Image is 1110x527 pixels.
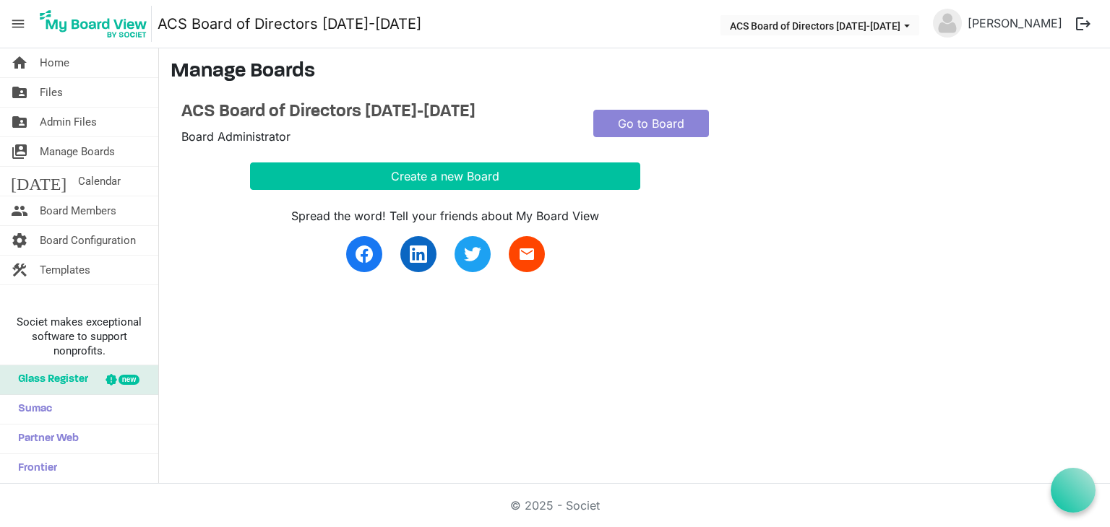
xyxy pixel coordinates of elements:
span: [DATE] [11,167,66,196]
img: facebook.svg [356,245,373,263]
span: folder_shared [11,108,28,136]
span: email [518,245,535,263]
a: [PERSON_NAME] [962,9,1068,38]
button: Create a new Board [250,162,640,190]
span: Sumac [11,395,52,424]
span: Calendar [78,167,121,196]
span: Files [40,78,63,107]
img: twitter.svg [464,245,481,263]
a: ACS Board of Directors [DATE]-[DATE] [181,102,572,123]
span: settings [11,226,28,255]
span: Board Members [40,196,116,225]
span: construction [11,256,28,284]
div: Spread the word! Tell your friends about My Board View [250,207,640,225]
a: email [509,236,545,272]
span: Glass Register [11,365,88,394]
span: switch_account [11,137,28,166]
a: Go to Board [593,110,709,137]
button: ACS Board of Directors 2024-2025 dropdownbutton [720,15,919,35]
span: menu [4,10,32,38]
span: Societ makes exceptional software to support nonprofits. [7,315,152,358]
a: My Board View Logo [35,6,158,42]
span: Manage Boards [40,137,115,166]
div: new [119,375,139,385]
a: © 2025 - Societ [510,498,600,513]
span: Board Administrator [181,129,291,144]
span: Admin Files [40,108,97,136]
span: Home [40,48,69,77]
span: people [11,196,28,225]
a: ACS Board of Directors [DATE]-[DATE] [158,9,421,38]
span: folder_shared [11,78,28,107]
img: no-profile-picture.svg [933,9,962,38]
h3: Manage Boards [171,60,1098,84]
img: My Board View Logo [35,6,152,42]
span: Frontier [11,454,57,483]
button: logout [1068,9,1098,39]
img: linkedin.svg [410,245,427,263]
span: home [11,48,28,77]
span: Templates [40,256,90,284]
span: Board Configuration [40,226,136,255]
span: Partner Web [11,424,79,453]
